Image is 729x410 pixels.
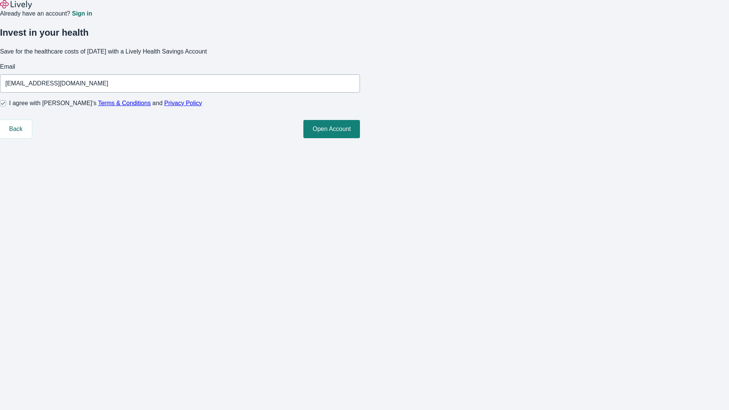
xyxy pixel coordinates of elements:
span: I agree with [PERSON_NAME]’s and [9,99,202,108]
a: Sign in [72,11,92,17]
a: Terms & Conditions [98,100,151,106]
a: Privacy Policy [164,100,202,106]
button: Open Account [303,120,360,138]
